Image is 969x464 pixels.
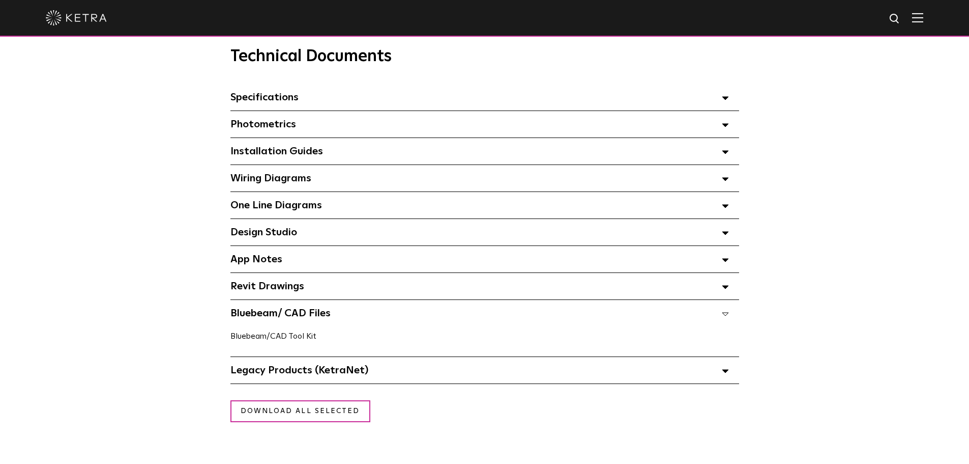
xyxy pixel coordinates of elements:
span: Wiring Diagrams [230,173,311,183]
a: Download all selected [230,400,370,422]
span: Design Studio [230,227,297,237]
span: App Notes [230,254,282,264]
h3: Technical Documents [230,47,739,66]
span: Legacy Products (KetraNet) [230,365,368,375]
img: search icon [889,13,901,25]
span: Revit Drawings [230,281,304,291]
span: Bluebeam/ CAD Files [230,308,331,318]
span: One Line Diagrams [230,200,322,210]
span: Installation Guides [230,146,323,156]
span: Photometrics [230,119,296,129]
a: Bluebeam/CAD Tool Kit [230,332,316,340]
img: Hamburger%20Nav.svg [912,13,923,22]
span: Specifications [230,92,299,102]
img: ketra-logo-2019-white [46,10,107,25]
